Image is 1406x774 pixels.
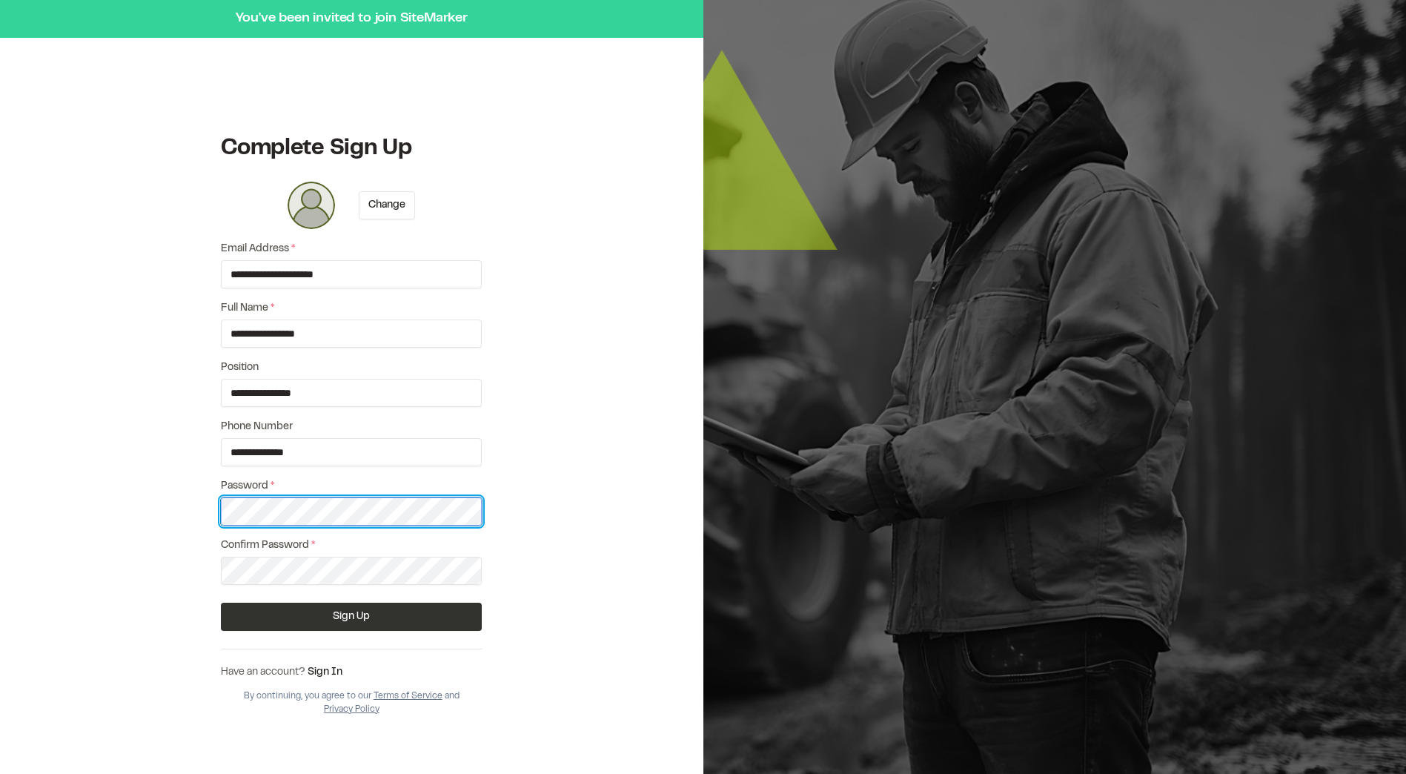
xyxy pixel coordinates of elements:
button: Privacy Policy [324,703,379,716]
label: Confirm Password [221,537,482,554]
button: Change [359,191,415,219]
div: Have an account? [221,664,482,681]
button: Terms of Service [374,689,442,703]
label: Password [221,478,482,494]
a: Sign In [308,668,342,677]
label: Email Address [221,241,482,257]
button: Sign Up [221,603,482,631]
img: Profile Photo [288,182,335,229]
label: Full Name [221,300,482,317]
div: Click or Drag and Drop to change photo [288,182,335,229]
div: By continuing, you agree to our and [221,689,482,716]
label: Position [221,360,482,376]
label: Phone Number [221,419,482,435]
h1: Complete Sign Up [221,134,482,164]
